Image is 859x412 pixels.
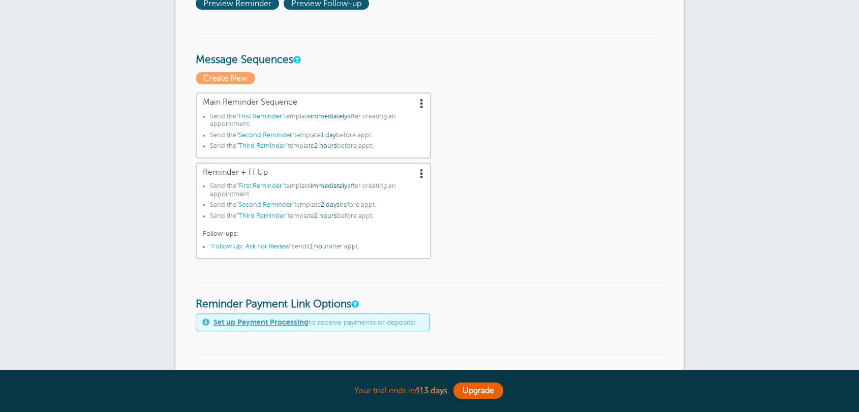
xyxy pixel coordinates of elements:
a: Create New [196,74,258,83]
span: Main Reminder Sequence [203,98,424,107]
span: 2 hours [314,212,337,219]
span: "First Reminder" [236,113,284,120]
h3: Reminder Payment Link Options [196,282,663,311]
li: Send the template before appt. [210,212,424,224]
span: 1 hour [310,243,329,250]
a: These settings apply to all templates. Automatically add a payment link to your reminders if an a... [351,301,357,307]
li: Send the template before appt. [210,132,424,143]
span: Reminder + Ff Up [203,168,424,177]
span: immediately [311,113,347,120]
a: Message Sequences allow you to setup multiple reminder schedules that can use different Message T... [293,56,299,63]
span: to receive payments or deposits! [213,318,416,327]
li: Send the template before appt. [210,142,424,153]
span: Create New [196,72,255,84]
span: "Follow Up: Ask For Review" [210,243,292,250]
span: "Second Reminder" [236,201,294,208]
a: Upgrade [453,383,503,399]
span: 2 days [321,201,340,208]
a: 413 days [415,386,447,395]
a: Set up Payment Processing [213,318,309,326]
div: Your trial ends in . [175,380,684,402]
span: 2 hours [314,142,337,149]
p: Follow-ups: [203,230,424,238]
span: 1 day [321,132,336,139]
li: Send the template before appt. [210,201,424,212]
a: Main Reminder Sequence Send the"First Reminder"templateimmediatelyafter creating an appointment.S... [196,92,431,159]
li: sends after appt. [210,243,424,254]
span: "Third Reminder" [236,212,288,219]
li: Send the template after creating an appointment. [210,182,424,201]
a: Reminder + Ff Up Send the"First Reminder"templateimmediatelyafter creating an appointment.Send th... [196,163,431,259]
span: "Second Reminder" [236,132,294,139]
h3: Message Sequences [196,38,663,67]
h3: Confirm, Reschedule, and Cancellations [196,354,663,383]
span: "Third Reminder" [236,142,288,149]
li: Send the template after creating an appointment. [210,113,424,132]
span: "First Reminder" [236,182,284,189]
span: immediately [311,182,347,189]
